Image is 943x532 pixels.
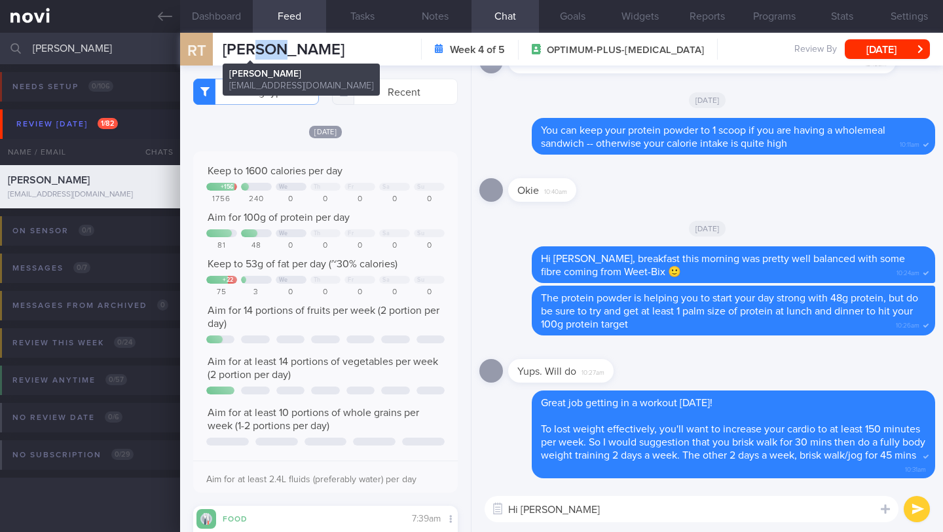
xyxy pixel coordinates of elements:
div: Messages [9,259,94,277]
span: [DATE] [689,92,726,108]
button: [DATE] [845,39,930,59]
div: 0 [414,195,445,204]
span: 0 / 24 [114,337,136,348]
div: Sa [382,230,390,237]
div: 0 [344,288,375,297]
div: Th [314,276,321,284]
span: 7:39am [412,514,441,523]
div: 0 [344,195,375,204]
div: 0 [344,241,375,251]
span: 0 / 6 [105,411,122,423]
span: Aim for 14 portions of fruits per week (2 portion per day) [208,305,439,329]
div: Su [417,230,424,237]
div: No subscription [9,446,137,464]
div: Fr [348,276,354,284]
div: 48 [241,241,272,251]
div: Sa [382,183,390,191]
div: 1756 [206,195,237,204]
span: Keep to 53g of fat per day (~30% calories) [208,259,398,269]
div: 0 [276,288,306,297]
span: 10:26am [896,318,919,330]
div: 75 [206,288,237,297]
div: No review date [9,409,126,427]
div: 3 [241,288,272,297]
div: Review this week [9,334,139,352]
span: [PERSON_NAME] [223,42,344,58]
span: [DATE] [689,221,726,237]
span: 0 / 57 [105,374,127,385]
div: Review [DATE] [13,115,121,133]
div: 0 [310,241,341,251]
div: 0 [310,195,341,204]
button: Filtering type... [193,79,319,105]
span: 10:27am [582,365,604,377]
div: We [279,230,288,237]
span: 10:31am [905,462,926,474]
div: 0 [379,241,410,251]
span: 0 / 1 [79,225,94,236]
span: 0 / 7 [73,262,90,273]
div: + 22 [223,276,234,284]
div: RT [172,25,221,75]
span: 1 / 82 [98,118,118,129]
span: Aim for at least 2.4L fluids (preferably water) per day [206,475,416,484]
span: To lost weight effectively, you'll want to increase your cardio to at least 150 minutes per week.... [541,424,925,461]
div: Th [314,230,321,237]
span: 0 [157,299,168,311]
div: 0 [414,288,445,297]
div: Th [314,183,321,191]
span: 10:24am [897,265,919,278]
span: Okie [517,185,539,196]
div: [EMAIL_ADDRESS][DOMAIN_NAME] [8,190,172,200]
div: 0 [379,195,410,204]
div: Fr [348,230,354,237]
div: 0 [310,288,341,297]
div: Food [216,512,268,523]
div: Su [417,276,424,284]
strong: Week 4 of 5 [450,43,505,56]
span: 10:11am [900,137,919,149]
span: 10:40am [544,184,567,197]
div: Messages from Archived [9,297,172,314]
div: + 156 [221,183,234,191]
span: 0 / 29 [111,449,134,460]
div: 0 [276,241,306,251]
span: 0 / 106 [88,81,113,92]
div: 0 [276,195,306,204]
div: We [279,276,288,284]
span: Yups. Will do [517,366,576,377]
span: You can keep your protein powder to 1 scoop if you are having a wholemeal sandwich -- otherwise y... [541,125,885,149]
div: Needs setup [9,78,117,96]
div: Sa [382,276,390,284]
div: We [279,183,288,191]
span: The protein powder is helping you to start your day strong with 48g protein, but do be sure to tr... [541,293,918,330]
span: [PERSON_NAME] [8,175,90,185]
span: Aim for at least 14 portions of vegetables per week (2 portion per day) [208,356,438,380]
div: On sensor [9,222,98,240]
span: Keep to 1600 calories per day [208,166,342,176]
span: Aim for at least 10 portions of whole grains per week (1-2 portions per day) [208,408,419,431]
span: Review By [794,44,837,56]
div: Su [417,183,424,191]
div: Chats [128,139,180,165]
span: Great job getting in a workout [DATE]! [541,398,712,408]
div: 240 [241,195,272,204]
span: [DATE] [309,126,342,138]
div: 0 [414,241,445,251]
div: 81 [206,241,237,251]
span: Hi [PERSON_NAME], breakfast this morning was pretty well balanced with some fibre coming from Wee... [541,254,905,277]
span: Aim for 100g of protein per day [208,212,350,223]
div: Review anytime [9,371,130,389]
div: 0 [379,288,410,297]
div: Fr [348,183,354,191]
span: OPTIMUM-PLUS-[MEDICAL_DATA] [547,44,704,57]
